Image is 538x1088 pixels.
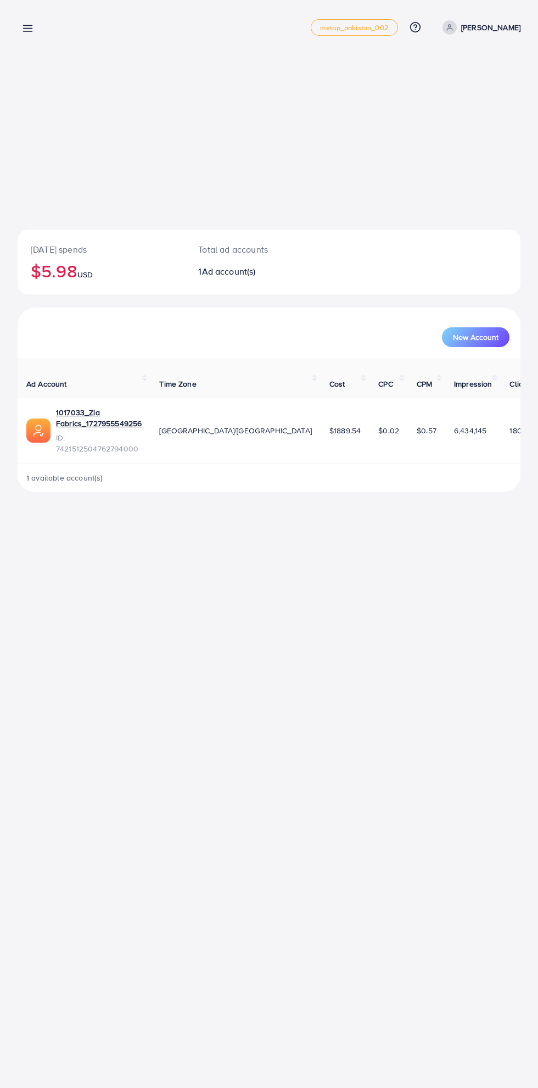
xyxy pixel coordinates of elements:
span: [GEOGRAPHIC_DATA]/[GEOGRAPHIC_DATA] [159,425,312,436]
iframe: Chat [491,1039,530,1080]
span: ID: 7421512504762794000 [56,432,142,455]
span: 6,434,145 [454,425,486,436]
h2: 1 [198,266,298,277]
span: 1 available account(s) [26,472,103,483]
p: [PERSON_NAME] [461,21,520,34]
p: Total ad accounts [198,243,298,256]
span: Ad Account [26,378,67,389]
span: New Account [453,333,498,341]
span: CPC [378,378,393,389]
img: ic-ads-acc.e4c84228.svg [26,419,51,443]
h2: $5.98 [31,260,172,281]
span: CPM [417,378,432,389]
button: New Account [442,327,509,347]
a: 1017033_Zia Fabrics_1727955549256 [56,407,142,429]
span: USD [77,269,93,280]
span: Time Zone [159,378,196,389]
span: 180,826 [509,425,537,436]
span: Clicks [509,378,530,389]
span: Cost [329,378,345,389]
span: $0.57 [417,425,436,436]
span: metap_pakistan_002 [320,24,389,31]
span: Ad account(s) [202,265,256,277]
a: metap_pakistan_002 [311,19,398,36]
span: $1889.54 [329,425,361,436]
span: Impression [454,378,492,389]
p: [DATE] spends [31,243,172,256]
span: $0.02 [378,425,399,436]
a: [PERSON_NAME] [438,20,520,35]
